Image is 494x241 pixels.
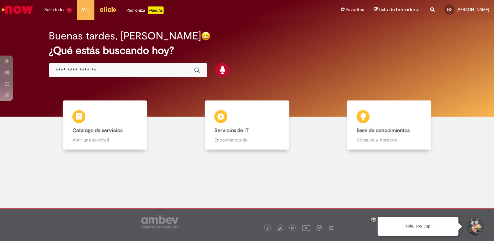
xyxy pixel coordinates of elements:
[34,100,176,150] a: Catalogo de servicios Abrir una solicitud
[266,227,269,230] img: logo_footer_facebook.png
[141,215,178,228] img: logo_footer_ambev_rotulo_gray.png
[126,6,164,14] div: Padroniza
[49,30,201,42] h2: Buenas tardes, [PERSON_NAME]
[1,3,34,16] img: ServiceNow
[357,137,422,143] p: Consultá y Aprendé
[328,225,334,231] img: logo_footer_naosei.png
[72,127,123,134] b: Catalogo de servicios
[278,227,282,230] img: logo_footer_twitter.png
[99,5,117,14] img: click_logo_yellow_360x200.png
[176,100,318,150] a: Servicios de IT Encontrar ayuda
[357,127,410,134] b: Base de conocimientos
[379,6,421,13] span: Lista de borradores
[465,217,484,236] button: Iniciar conversación de soporte
[456,7,489,12] span: [PERSON_NAME]
[49,45,445,56] h2: ¿Qué estás buscando hoy?
[214,127,249,134] b: Servicios de IT
[67,7,72,13] span: 2
[346,6,364,13] span: Favoritos
[201,31,210,41] img: happy-face.png
[148,6,164,14] p: +GenAi
[317,225,322,231] img: logo_footer_workplace.png
[447,7,452,12] span: ND
[302,224,310,232] img: logo_footer_youtube.png
[44,6,65,13] span: Solicitudes
[72,137,137,143] p: Abrir una solicitud
[291,226,295,230] img: logo_footer_linkedin.png
[374,7,421,13] a: Lista de borradores
[214,137,279,143] p: Encontrar ayuda
[378,217,458,236] div: ¡Hola, soy Lupi!
[318,100,460,150] a: Base de conocimientos Consultá y Aprendé
[82,6,90,13] span: Más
